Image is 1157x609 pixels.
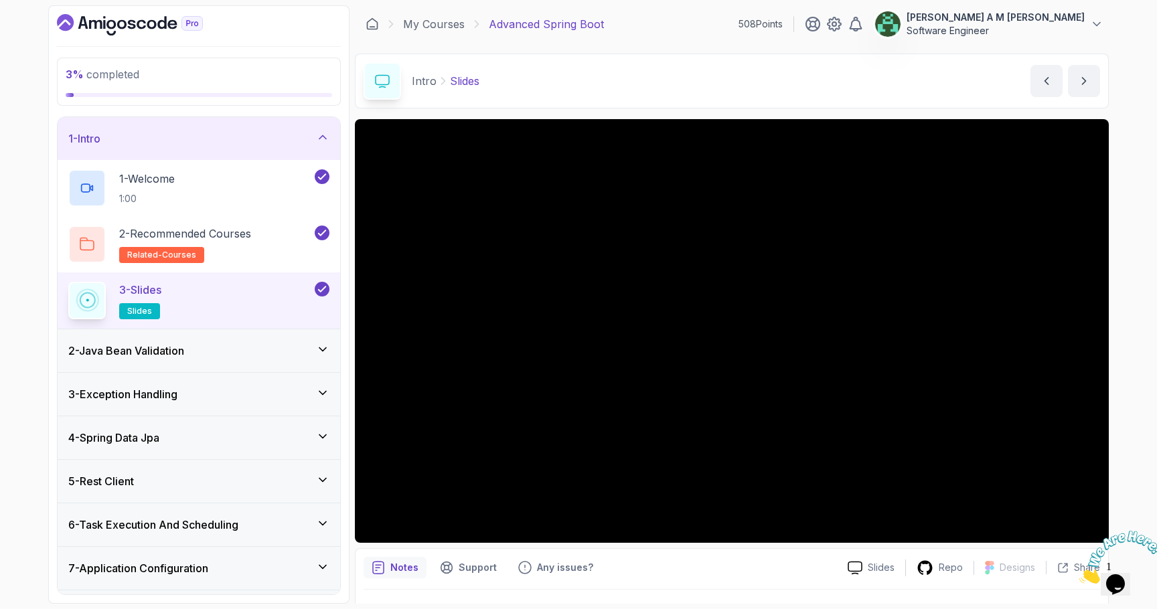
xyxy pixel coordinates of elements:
[364,557,427,578] button: notes button
[68,130,100,147] h3: 1 - Intro
[58,373,340,416] button: 3-Exception Handling
[58,547,340,590] button: 7-Application Configuration
[450,73,479,89] p: Slides
[907,11,1085,24] p: [PERSON_NAME] A M [PERSON_NAME]
[1074,525,1157,589] iframe: chat widget
[5,5,11,17] span: 1
[57,14,234,35] a: Dashboard
[510,557,601,578] button: Feedback button
[432,557,505,578] button: Support button
[837,561,905,575] a: Slides
[68,560,208,576] h3: 7 - Application Configuration
[875,11,901,37] img: user profile image
[119,171,175,187] p: 1 - Welcome
[119,226,251,242] p: 2 - Recommended Courses
[1068,65,1100,97] button: next content
[459,561,497,574] p: Support
[66,68,84,81] span: 3 %
[939,561,963,574] p: Repo
[907,24,1085,37] p: Software Engineer
[1046,561,1100,574] button: Share
[68,169,329,207] button: 1-Welcome1:00
[58,460,340,503] button: 5-Rest Client
[1000,561,1035,574] p: Designs
[119,282,161,298] p: 3 - Slides
[874,11,1103,37] button: user profile image[PERSON_NAME] A M [PERSON_NAME]Software Engineer
[868,561,895,574] p: Slides
[127,306,152,317] span: slides
[412,73,437,89] p: Intro
[58,117,340,160] button: 1-Intro
[1030,65,1063,97] button: previous content
[68,282,329,319] button: 3-Slidesslides
[403,16,465,32] a: My Courses
[5,5,88,58] img: Chat attention grabber
[489,16,604,32] p: Advanced Spring Boot
[537,561,593,574] p: Any issues?
[68,473,134,489] h3: 5 - Rest Client
[119,192,175,205] p: 1:00
[68,386,177,402] h3: 3 - Exception Handling
[58,416,340,459] button: 4-Spring Data Jpa
[58,329,340,372] button: 2-Java Bean Validation
[366,17,379,31] a: Dashboard
[58,503,340,546] button: 6-Task Execution And Scheduling
[68,343,184,359] h3: 2 - Java Bean Validation
[739,17,783,31] p: 508 Points
[68,517,238,533] h3: 6 - Task Execution And Scheduling
[68,430,159,446] h3: 4 - Spring Data Jpa
[906,559,974,576] a: Repo
[390,561,418,574] p: Notes
[127,250,196,260] span: related-courses
[66,68,139,81] span: completed
[68,226,329,263] button: 2-Recommended Coursesrelated-courses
